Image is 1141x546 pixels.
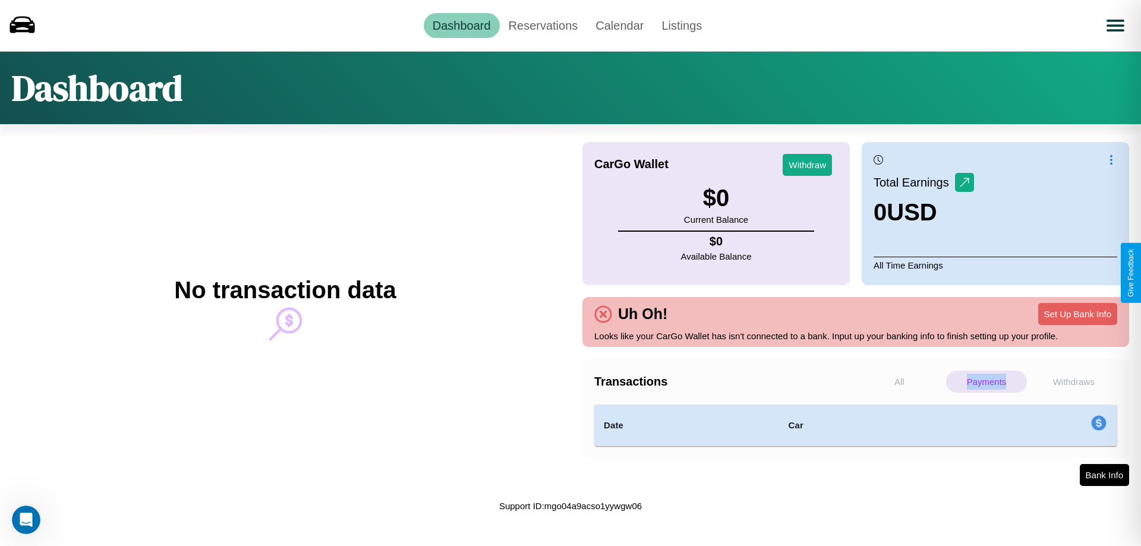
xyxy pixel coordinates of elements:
div: Give Feedback [1127,249,1135,297]
h4: Transactions [594,375,856,389]
p: Available Balance [681,248,752,264]
p: Withdraws [1033,371,1114,393]
p: Current Balance [684,212,748,228]
p: All Time Earnings [874,257,1117,273]
h4: Date [604,418,769,433]
h4: Uh Oh! [612,305,673,323]
p: Payments [946,371,1027,393]
p: Looks like your CarGo Wallet has isn't connected to a bank. Input up your banking info to finish ... [594,328,1117,344]
a: Listings [653,13,711,38]
h4: CarGo Wallet [594,157,669,171]
a: Reservations [500,13,587,38]
h3: 0 USD [874,199,974,226]
h3: $ 0 [684,185,748,212]
h4: Car [788,418,932,433]
table: simple table [594,405,1117,446]
h1: Dashboard [12,64,182,112]
a: Dashboard [424,13,500,38]
a: Calendar [587,13,653,38]
iframe: Intercom live chat [12,506,40,534]
h4: $ 0 [681,235,752,248]
h2: No transaction data [174,277,396,304]
button: Bank Info [1080,464,1129,486]
p: Support ID: mgo04a9acso1yywgw06 [499,498,642,514]
button: Open menu [1099,9,1132,42]
button: Withdraw [783,154,832,176]
p: All [859,371,940,393]
p: Total Earnings [874,172,955,193]
button: Set Up Bank Info [1038,303,1117,325]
